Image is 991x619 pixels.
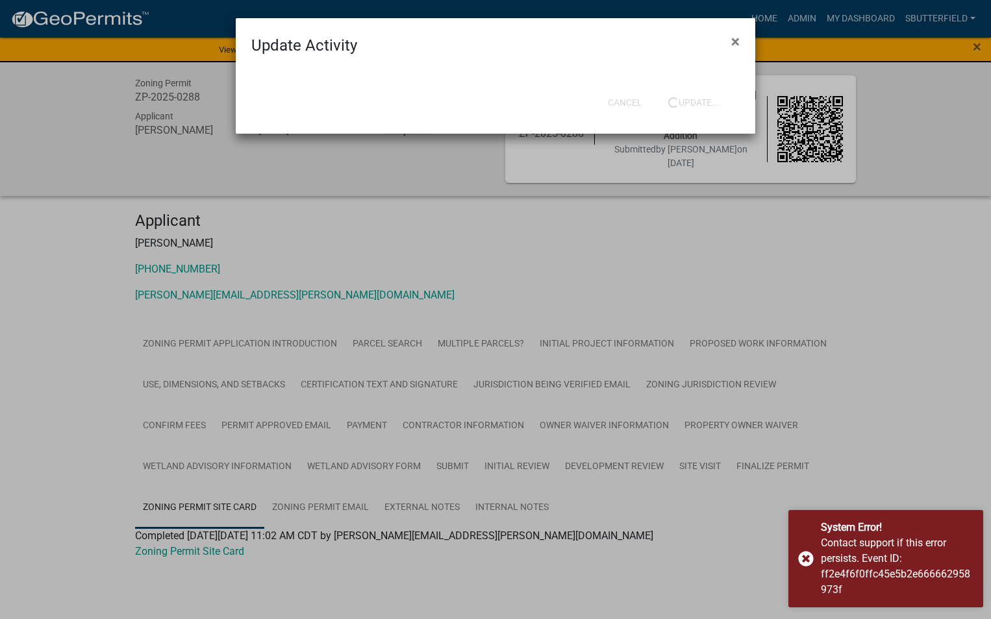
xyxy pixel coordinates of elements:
[821,520,973,535] div: System Error!
[721,23,750,60] button: Close
[597,91,653,114] button: Cancel
[251,34,357,57] h4: Update Activity
[821,535,973,598] div: Contact support if this error persists. Event ID: ff2e4f6f0ffc45e5b2e666662958973f
[658,91,730,114] button: Update...
[731,32,740,51] span: ×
